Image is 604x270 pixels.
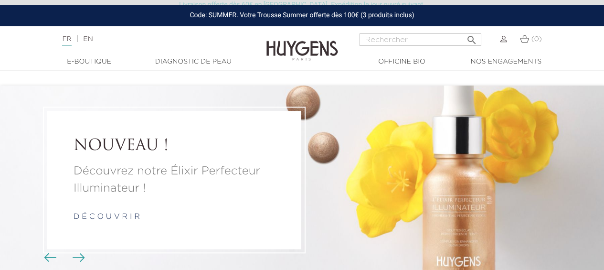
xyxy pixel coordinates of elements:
a: NOUVEAU ! [74,137,275,155]
button:  [463,31,480,43]
a: d é c o u v r i r [74,213,140,221]
i:  [466,32,477,43]
div: | [57,33,244,45]
a: EN [83,36,93,43]
a: E-Boutique [42,57,137,67]
a: Diagnostic de peau [146,57,241,67]
a: FR [62,36,71,46]
img: Huygens [266,25,338,62]
a: Officine Bio [354,57,450,67]
a: Découvrez notre Élixir Perfecteur Illuminateur ! [74,162,275,197]
span: (0) [531,36,542,43]
div: Boutons du carrousel [48,251,79,265]
a: Nos engagements [458,57,554,67]
input: Rechercher [360,33,481,46]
